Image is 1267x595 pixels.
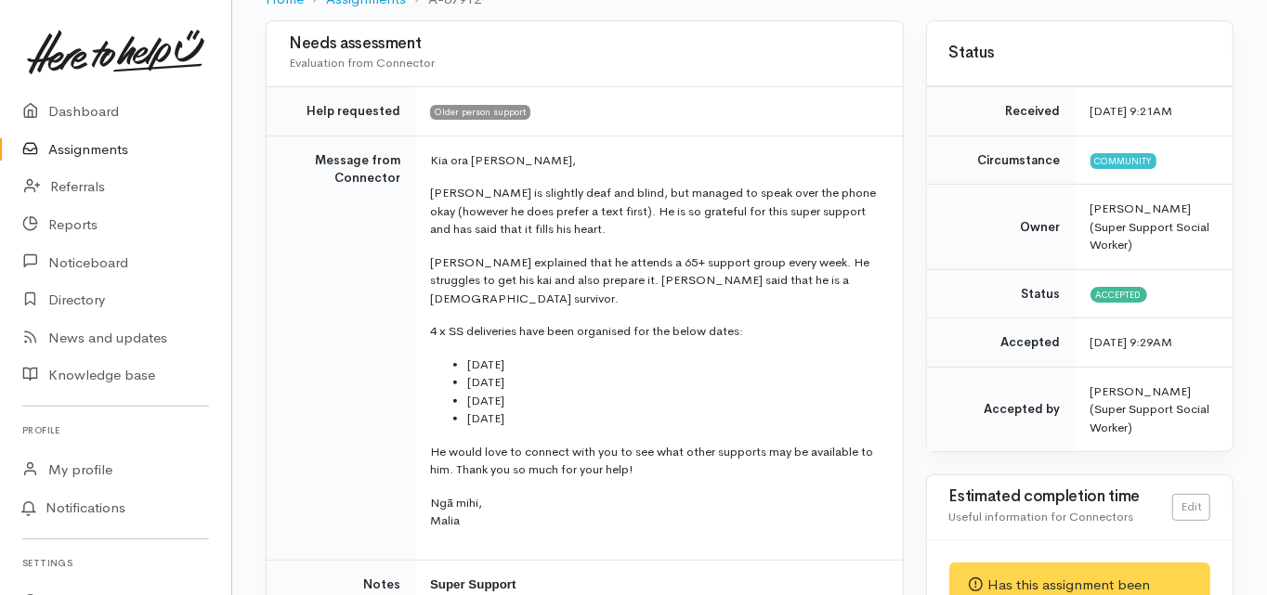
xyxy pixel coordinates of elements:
h3: Needs assessment [289,35,881,53]
span: Evaluation from Connector [289,55,435,71]
h6: Profile [22,418,209,443]
td: Status [927,269,1076,318]
td: [PERSON_NAME] (Super Support Social Worker) [1076,367,1233,451]
td: Owner [927,185,1076,270]
p: [PERSON_NAME] explained that he attends a 65+ support group every week. He struggles to get his k... [430,253,881,308]
li: [DATE] [467,356,881,374]
td: Accepted by [927,367,1076,451]
h6: Settings [22,550,209,576]
td: Message from Connector [267,136,415,560]
span: Super Support [430,577,516,591]
span: Older person support [430,105,530,120]
li: [DATE] [467,392,881,410]
time: [DATE] 9:29AM [1091,334,1173,350]
li: [DATE] [467,373,881,392]
p: Kia ora [PERSON_NAME], [430,151,881,170]
td: Accepted [927,318,1076,368]
span: Accepted [1091,287,1147,302]
td: Received [927,87,1076,136]
a: Edit [1172,494,1210,521]
span: Community [1091,153,1156,168]
td: Circumstance [927,136,1076,185]
p: He would love to connect with you to see what other supports may be available to him. Thank you s... [430,443,881,479]
h3: Status [949,45,1210,62]
p: [PERSON_NAME] is slightly deaf and blind, but managed to speak over the phone okay (however he do... [430,184,881,239]
p: 4 x SS deliveries have been organised for the below dates: [430,322,881,341]
td: Help requested [267,87,415,136]
li: [DATE] [467,409,881,428]
span: Useful information for Connectors [949,509,1134,524]
p: Ngā mihi, Malia [430,494,881,530]
h3: Estimated completion time [949,488,1172,506]
time: [DATE] 9:21AM [1091,103,1173,119]
span: [PERSON_NAME] (Super Support Social Worker) [1091,200,1210,252]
